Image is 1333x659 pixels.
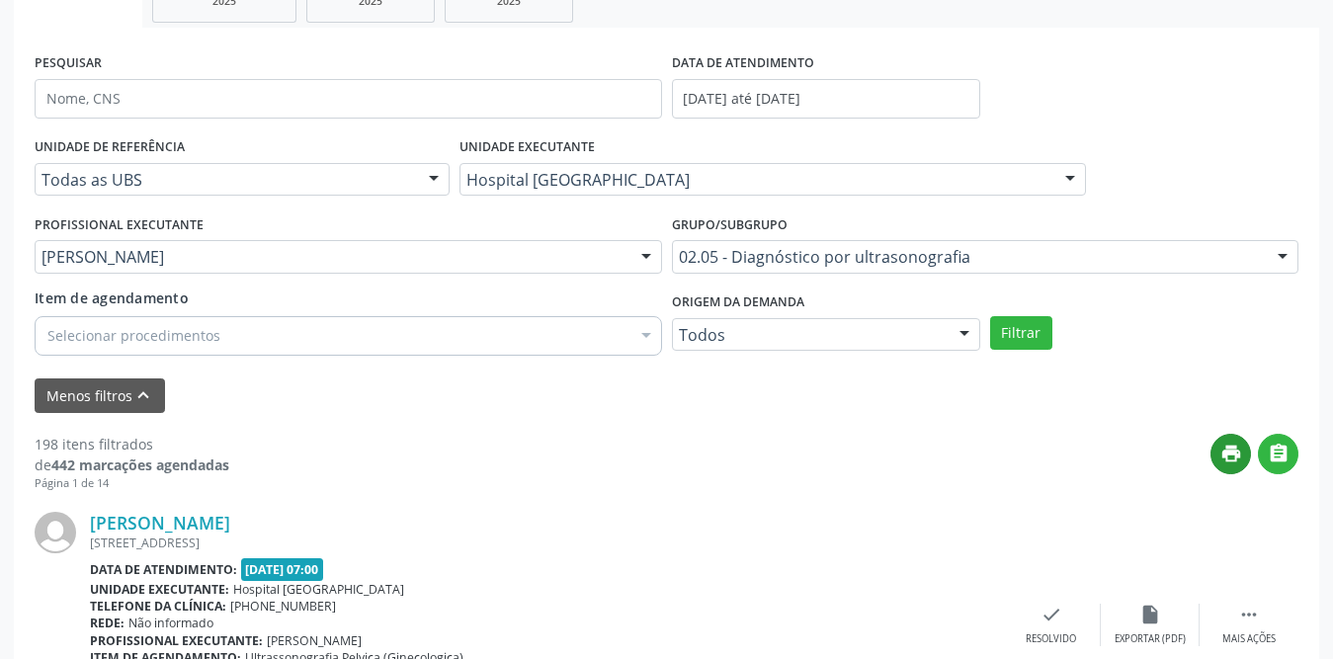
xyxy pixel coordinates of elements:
[230,598,336,615] span: [PHONE_NUMBER]
[35,512,76,553] img: img
[51,455,229,474] strong: 442 marcações agendadas
[1139,604,1161,625] i: insert_drive_file
[672,79,980,119] input: Selecione um intervalo
[90,535,1002,551] div: [STREET_ADDRESS]
[35,132,185,163] label: UNIDADE DE REFERÊNCIA
[35,79,662,119] input: Nome, CNS
[47,325,220,346] span: Selecionar procedimentos
[35,378,165,413] button: Menos filtroskeyboard_arrow_up
[672,48,814,79] label: DATA DE ATENDIMENTO
[90,512,230,534] a: [PERSON_NAME]
[1026,632,1076,646] div: Resolvido
[1222,632,1276,646] div: Mais ações
[35,209,204,240] label: PROFISSIONAL EXECUTANTE
[35,434,229,454] div: 198 itens filtrados
[1210,434,1251,474] button: print
[35,48,102,79] label: PESQUISAR
[35,475,229,492] div: Página 1 de 14
[233,581,404,598] span: Hospital [GEOGRAPHIC_DATA]
[132,384,154,406] i: keyboard_arrow_up
[459,132,595,163] label: UNIDADE EXECUTANTE
[35,288,189,307] span: Item de agendamento
[672,288,804,318] label: Origem da demanda
[90,632,263,649] b: Profissional executante:
[42,170,409,190] span: Todas as UBS
[267,632,362,649] span: [PERSON_NAME]
[90,615,125,631] b: Rede:
[1238,604,1260,625] i: 
[990,316,1052,350] button: Filtrar
[42,247,622,267] span: [PERSON_NAME]
[90,581,229,598] b: Unidade executante:
[90,561,237,578] b: Data de atendimento:
[241,558,324,581] span: [DATE] 07:00
[1258,434,1298,474] button: 
[90,598,226,615] b: Telefone da clínica:
[1041,604,1062,625] i: check
[466,170,1046,190] span: Hospital [GEOGRAPHIC_DATA]
[35,454,229,475] div: de
[1220,443,1242,464] i: print
[679,325,940,345] span: Todos
[1115,632,1186,646] div: Exportar (PDF)
[672,209,788,240] label: Grupo/Subgrupo
[1268,443,1290,464] i: 
[128,615,213,631] span: Não informado
[679,247,1259,267] span: 02.05 - Diagnóstico por ultrasonografia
